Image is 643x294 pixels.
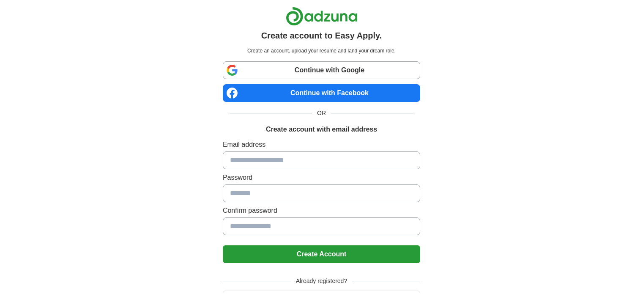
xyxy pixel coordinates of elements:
button: Create Account [223,245,420,263]
label: Email address [223,140,420,150]
a: Continue with Facebook [223,84,420,102]
label: Confirm password [223,206,420,216]
h1: Create account with email address [266,124,377,135]
span: OR [312,109,331,118]
p: Create an account, upload your resume and land your dream role. [224,47,419,55]
a: Continue with Google [223,61,420,79]
img: Adzuna logo [286,7,358,26]
span: Already registered? [291,277,352,286]
label: Password [223,173,420,183]
h1: Create account to Easy Apply. [261,29,382,42]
